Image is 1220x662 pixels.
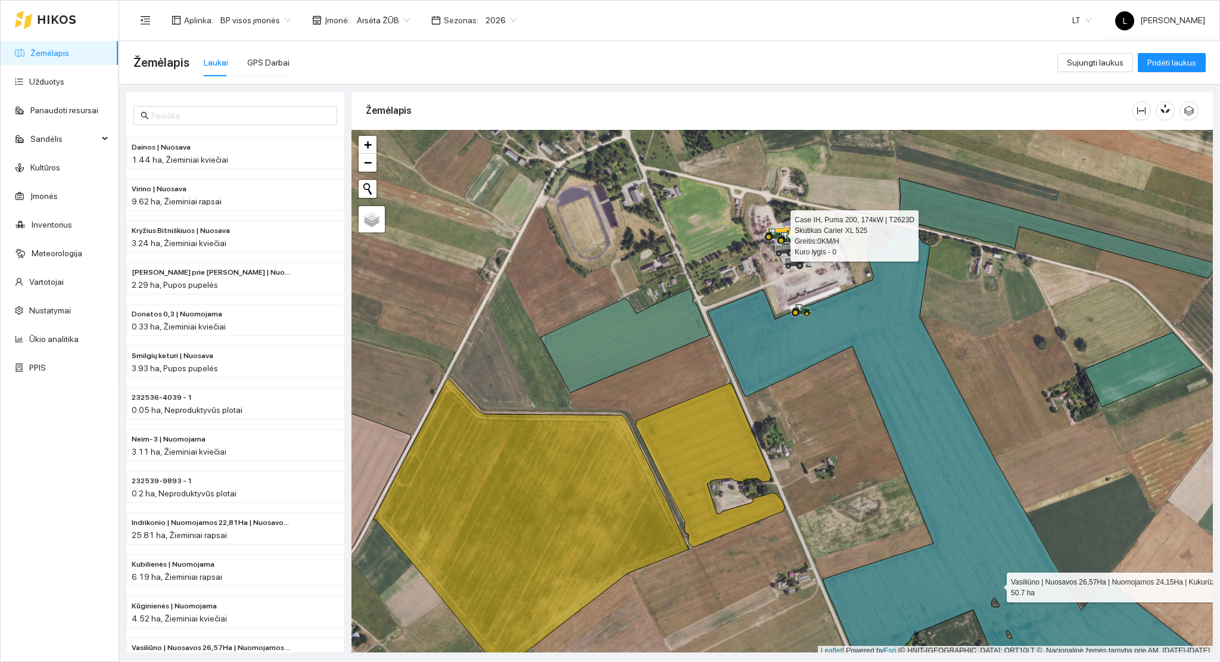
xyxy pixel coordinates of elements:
[30,48,69,58] a: Žemėlapis
[132,155,228,164] span: 1.44 ha, Žieminiai kviečiai
[30,127,98,151] span: Sandėlis
[132,267,291,278] span: Rolando prie Valės | Nuosava
[884,647,897,655] a: Esri
[132,517,291,529] span: Indrikonio | Nuomojamos 22,81Ha | Nuosavos 3,00 Ha
[132,559,214,570] span: Kubilienės | Nuomojama
[1115,15,1205,25] span: [PERSON_NAME]
[1138,53,1206,72] button: Pridėti laukus
[132,142,191,153] span: Dainos | Nuosava
[30,105,98,115] a: Panaudoti resursai
[359,180,376,198] button: Initiate a new search
[184,14,213,27] span: Aplinka :
[133,8,157,32] button: menu-fold
[132,642,291,654] span: Vasiliūno | Nuosavos 26,57Ha | Nuomojamos 24,15Ha
[325,14,350,27] span: Įmonė :
[357,11,410,29] span: Arsėta ŽŪB
[29,77,64,86] a: Užduotys
[359,154,376,172] a: Zoom out
[1067,56,1123,69] span: Sujungti laukus
[132,225,230,237] span: Kryžius Bitniškiuos | Nuosava
[132,197,222,206] span: 9.62 ha, Žieminiai rapsai
[1147,56,1196,69] span: Pridėti laukus
[366,94,1132,128] div: Žemėlapis
[30,163,60,172] a: Kultūros
[431,15,441,25] span: calendar
[132,350,213,362] span: Smilgių keturi | Nuosava
[132,475,192,487] span: 232539-9893 - 1
[151,109,330,122] input: Paieška
[172,15,181,25] span: layout
[1123,11,1127,30] span: L
[247,56,290,69] div: GPS Darbai
[359,136,376,154] a: Zoom in
[29,306,71,315] a: Nustatymai
[132,434,206,445] span: Neim-3 | Nuomojama
[132,280,218,290] span: 2.29 ha, Pupos pupelės
[485,11,516,29] span: 2026
[132,363,218,373] span: 3.93 ha, Pupos pupelės
[132,309,222,320] span: Donatos 0,3 | Nuomojama
[1132,101,1151,120] button: column-width
[132,601,217,612] span: Kūginienės | Nuomojama
[132,405,242,415] span: 0.05 ha, Neproduktyvūs plotai
[1057,53,1133,72] button: Sujungti laukus
[29,363,46,372] a: PPIS
[30,191,58,201] a: Įmonės
[220,11,291,29] span: BP visos įmonės
[32,220,72,229] a: Inventorius
[133,53,189,72] span: Žemėlapis
[132,238,226,248] span: 3.24 ha, Žieminiai kviečiai
[364,137,372,152] span: +
[132,530,227,540] span: 25.81 ha, Žieminiai rapsai
[1138,58,1206,67] a: Pridėti laukus
[1057,58,1133,67] a: Sujungti laukus
[132,489,236,498] span: 0.2 ha, Neproduktyvūs plotai
[29,334,79,344] a: Ūkio analitika
[132,184,186,195] span: Virino | Nuosava
[364,155,372,170] span: −
[1072,11,1091,29] span: LT
[141,111,149,120] span: search
[140,15,151,26] span: menu-fold
[359,206,385,232] a: Layers
[312,15,322,25] span: shop
[132,572,222,582] span: 6.19 ha, Žieminiai rapsai
[29,277,64,287] a: Vartotojai
[821,647,842,655] a: Leaflet
[132,447,226,456] span: 3.11 ha, Žieminiai kviečiai
[132,614,227,623] span: 4.52 ha, Žieminiai kviečiai
[818,646,1213,656] div: | Powered by © HNIT-[GEOGRAPHIC_DATA]; ORT10LT ©, Nacionalinė žemės tarnyba prie AM, [DATE]-[DATE]
[444,14,478,27] span: Sezonas :
[132,322,226,331] span: 0.33 ha, Žieminiai kviečiai
[132,392,192,403] span: 232536-4039 - 1
[898,647,900,655] span: |
[1132,106,1150,116] span: column-width
[204,56,228,69] div: Laukai
[32,248,82,258] a: Meteorologija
